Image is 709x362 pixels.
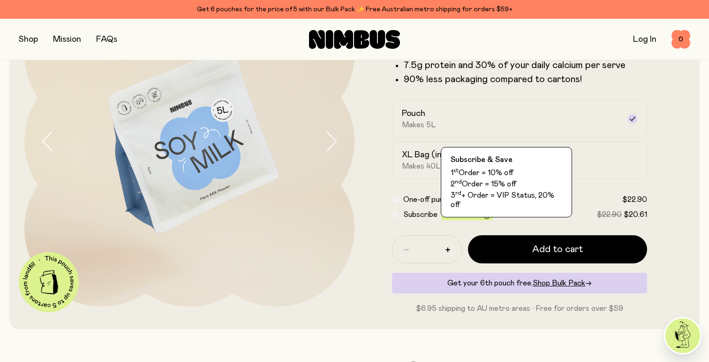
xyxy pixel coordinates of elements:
h2: XL Bag (in stock early October) [402,149,524,161]
a: Shop Bulk Pack→ [533,279,592,287]
a: Mission [53,35,81,44]
div: Get 6 pouches for the price of 5 with our Bulk Pack ✨ Free Australian metro shipping for orders $59+ [19,4,690,15]
p: $6.95 shipping to AU metro areas · Free for orders over $59 [392,303,647,314]
span: Add to cart [532,243,583,256]
li: 2 Order = 15% off [451,179,562,189]
span: $22.90 [622,196,647,203]
button: Add to cart [468,235,647,263]
span: Makes 40L [402,162,441,171]
span: $20.61 [624,211,647,218]
li: 1 Order = 10% off [451,168,562,177]
button: 0 [671,30,690,49]
div: Get your 6th pouch free. [392,273,647,293]
h2: Pouch [402,108,425,119]
span: Subscribe [403,211,437,218]
span: Makes 5L [402,120,436,130]
sup: rd [455,190,461,196]
h3: Subscribe & Save [451,155,562,164]
span: $22.90 [597,211,622,218]
span: One-off purchase [403,196,462,203]
a: FAQs [96,35,117,44]
sup: nd [455,179,462,185]
sup: st [453,168,459,173]
img: agent [665,318,700,353]
a: Log In [633,35,656,44]
li: 3 + Order = VIP Status, 20% off [451,191,562,209]
li: 7.5g protein and 30% of your daily calcium per serve [404,60,647,71]
span: Shop Bulk Pack [533,279,585,287]
p: 90% less packaging compared to cartons! [404,74,647,85]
